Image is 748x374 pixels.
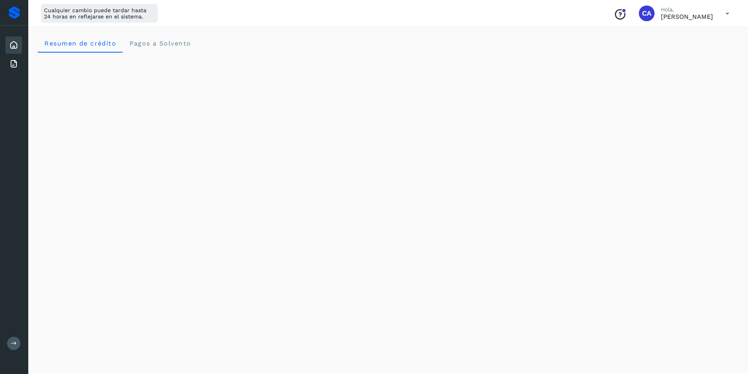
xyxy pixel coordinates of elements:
[5,36,22,54] div: Inicio
[661,6,713,13] p: Hola,
[41,4,158,23] div: Cualquier cambio puede tardar hasta 24 horas en reflejarse en el sistema.
[661,13,713,20] p: CARLOS ADRIAN VILLA
[44,40,116,47] span: Resumen de crédito
[5,55,22,73] div: Facturas
[129,40,191,47] span: Pagos a Solvento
